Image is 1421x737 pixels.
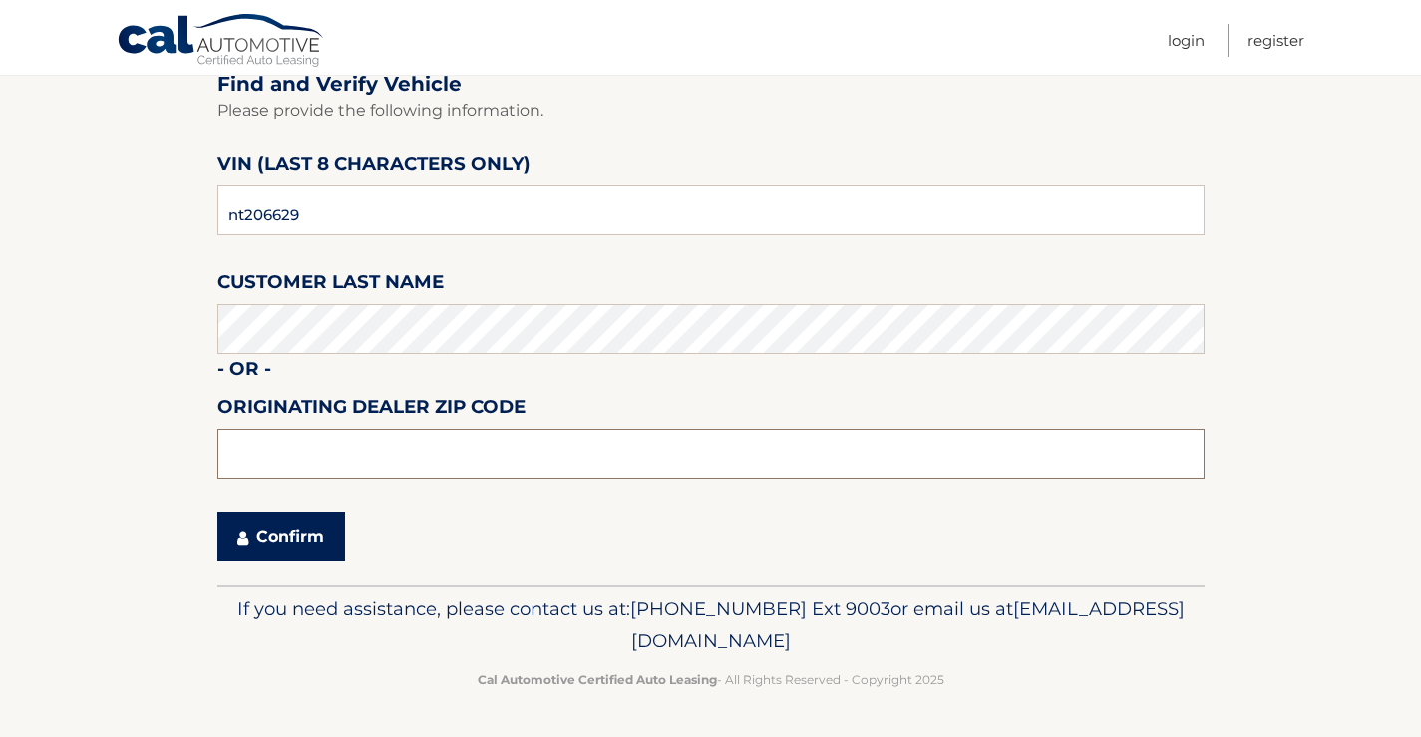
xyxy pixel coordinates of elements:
[230,593,1192,657] p: If you need assistance, please contact us at: or email us at
[217,512,345,561] button: Confirm
[217,97,1205,125] p: Please provide the following information.
[230,669,1192,690] p: - All Rights Reserved - Copyright 2025
[1168,24,1205,57] a: Login
[217,354,271,391] label: - or -
[217,149,531,185] label: VIN (last 8 characters only)
[630,597,890,620] span: [PHONE_NUMBER] Ext 9003
[217,267,444,304] label: Customer Last Name
[217,392,526,429] label: Originating Dealer Zip Code
[1247,24,1304,57] a: Register
[117,13,326,71] a: Cal Automotive
[217,72,1205,97] h2: Find and Verify Vehicle
[478,672,717,687] strong: Cal Automotive Certified Auto Leasing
